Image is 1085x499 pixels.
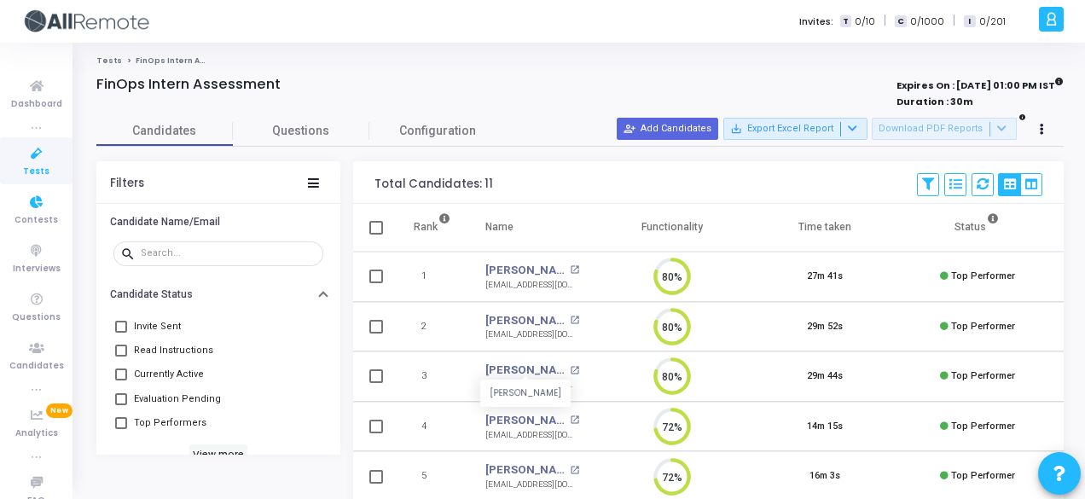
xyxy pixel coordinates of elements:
a: [PERSON_NAME] [485,262,566,279]
span: Evaluation Pending [134,389,221,409]
span: New [46,403,73,418]
span: Top Performers [134,413,206,433]
div: 29m 44s [807,369,843,384]
h6: Candidate Name/Email [110,216,220,229]
div: [EMAIL_ADDRESS][DOMAIN_NAME] [485,429,579,442]
div: Total Candidates: 11 [374,177,493,191]
span: Top Performer [951,470,1015,481]
span: 0/10 [855,15,875,29]
span: C [895,15,906,28]
span: Candidates [9,359,64,374]
a: [PERSON_NAME] [485,412,566,429]
mat-icon: open_in_new [570,366,579,375]
h6: Candidate Status [110,288,193,301]
span: 0/1000 [910,15,944,29]
mat-icon: open_in_new [570,466,579,475]
span: Top Performer [951,321,1015,332]
th: Functionality [596,204,749,252]
span: Top Performer [951,370,1015,381]
th: Rank [396,204,468,252]
div: Time taken [798,218,851,236]
div: View Options [998,173,1042,196]
span: Contests [15,213,58,228]
span: Configuration [399,122,476,140]
td: 4 [396,402,468,452]
span: Tests [23,165,49,179]
div: 29m 52s [807,320,843,334]
div: 16m 3s [809,469,840,484]
mat-icon: open_in_new [570,415,579,425]
span: FinOps Intern Assessment [136,55,248,66]
a: [PERSON_NAME] [485,461,566,479]
span: Invite Sent [134,316,181,337]
span: I [964,15,975,28]
mat-icon: search [120,246,141,261]
td: 1 [396,252,468,302]
div: 27m 41s [807,270,843,284]
span: Currently Active [134,364,204,385]
div: [EMAIL_ADDRESS][DOMAIN_NAME] [485,279,579,292]
button: Export Excel Report [723,118,867,140]
button: Download PDF Reports [872,118,1017,140]
button: Candidate Name/Email [96,208,340,235]
div: [PERSON_NAME] [480,380,571,407]
div: Name [485,218,513,236]
strong: Expires On : [DATE] 01:00 PM IST [896,74,1064,93]
span: 0/201 [979,15,1006,29]
nav: breadcrumb [96,55,1064,67]
td: 3 [396,351,468,402]
span: Questions [12,310,61,325]
mat-icon: open_in_new [570,316,579,325]
button: Add Candidates [617,118,718,140]
div: 14m 15s [807,420,843,434]
span: Analytics [15,426,58,441]
th: Status [902,204,1054,252]
a: Tests [96,55,122,66]
div: [EMAIL_ADDRESS][DOMAIN_NAME] [485,379,579,392]
input: Search... [141,248,316,258]
mat-icon: save_alt [730,123,742,135]
span: Questions [233,122,369,140]
span: T [840,15,851,28]
span: Read Instructions [134,340,213,361]
a: [PERSON_NAME] [485,312,566,329]
td: 2 [396,302,468,352]
span: Interviews [13,262,61,276]
span: Top Performer [951,421,1015,432]
span: Dashboard [11,97,62,112]
h6: View more [189,444,248,463]
div: Filters [110,177,144,190]
span: | [953,12,955,30]
span: Top Performer [951,270,1015,281]
span: Candidates [96,122,233,140]
label: Invites: [799,15,833,29]
mat-icon: person_add_alt [624,123,635,135]
div: [EMAIL_ADDRESS][DOMAIN_NAME] [485,328,579,341]
h4: FinOps Intern Assessment [96,76,281,93]
span: | [884,12,886,30]
mat-icon: open_in_new [570,265,579,275]
strong: Duration : 30m [896,95,973,108]
img: logo [21,4,149,38]
div: [EMAIL_ADDRESS][DOMAIN_NAME] [485,479,579,491]
a: [PERSON_NAME] [485,362,566,379]
button: Candidate Status [96,281,340,308]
